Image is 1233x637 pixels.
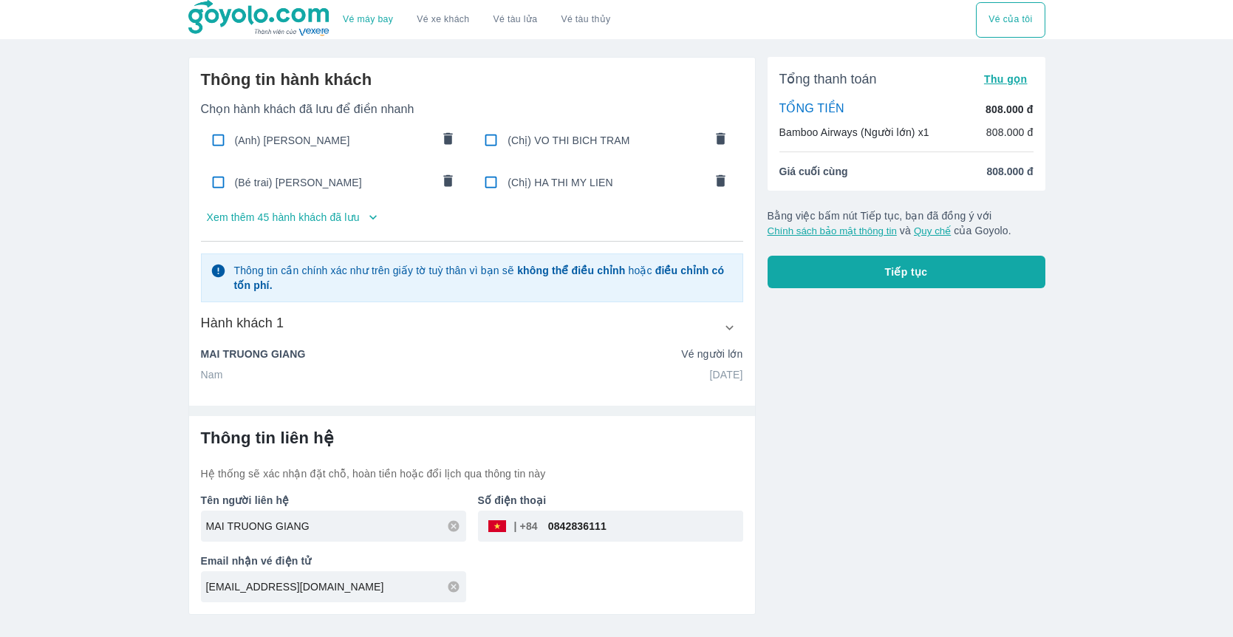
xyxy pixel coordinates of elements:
input: Ví dụ: abc@gmail.com [206,579,466,594]
div: choose transportation mode [331,2,622,38]
h6: Thông tin hành khách [201,69,743,90]
b: Số điện thoại [478,494,547,506]
button: Quy chế [914,225,951,236]
button: Thu gọn [978,69,1034,89]
b: Tên người liên hệ [201,494,290,506]
button: comments [432,167,463,198]
button: Vé tàu thủy [549,2,622,38]
p: Nam [201,367,223,382]
p: Vé người lớn [681,347,742,361]
p: [DATE] [710,367,743,382]
p: Bamboo Airways (Người lớn) x1 [779,125,929,140]
strong: không thể điều chỉnh [517,265,625,276]
button: comments [706,125,737,156]
button: comments [432,125,463,156]
h6: Thông tin liên hệ [201,428,743,449]
a: Vé tàu lửa [482,2,550,38]
p: Chọn hành khách đã lưu để điền nhanh [201,102,743,117]
button: comments [706,167,737,198]
span: Tiếp tục [885,265,928,279]
p: Thông tin cần chính xác như trên giấy tờ tuỳ thân vì bạn sẽ hoặc [233,263,733,293]
span: (Anh) [PERSON_NAME] [235,133,431,148]
p: Hệ thống sẽ xác nhận đặt chỗ, hoàn tiền hoặc đổi lịch qua thông tin này [201,466,743,481]
p: TỔNG TIỀN [779,101,844,117]
p: Xem thêm 45 hành khách đã lưu [207,210,360,225]
span: Thu gọn [984,73,1028,85]
p: 808.000 đ [986,125,1034,140]
span: (Bé trai) [PERSON_NAME] [235,175,431,190]
h6: Hành khách 1 [201,314,284,332]
button: Vé của tôi [976,2,1045,38]
p: Bằng việc bấm nút Tiếp tục, bạn đã đồng ý với và của Goyolo. [768,208,1045,238]
span: (Chị) HA THI MY LIEN [508,175,704,190]
div: choose transportation mode [976,2,1045,38]
span: (Chị) VO THI BICH TRAM [508,133,704,148]
a: Vé xe khách [417,14,469,25]
p: 808.000 đ [986,102,1033,117]
b: Email nhận vé điện tử [201,555,312,567]
a: Vé máy bay [343,14,393,25]
span: 808.000 đ [986,164,1033,179]
span: Giá cuối cùng [779,164,848,179]
button: Chính sách bảo mật thông tin [768,225,897,236]
p: MAI TRUONG GIANG [201,347,306,361]
button: Xem thêm 45 hành khách đã lưu [201,205,743,229]
input: Ví dụ: NGUYEN VAN A [206,519,466,534]
span: Tổng thanh toán [779,70,877,88]
button: Tiếp tục [768,256,1045,288]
